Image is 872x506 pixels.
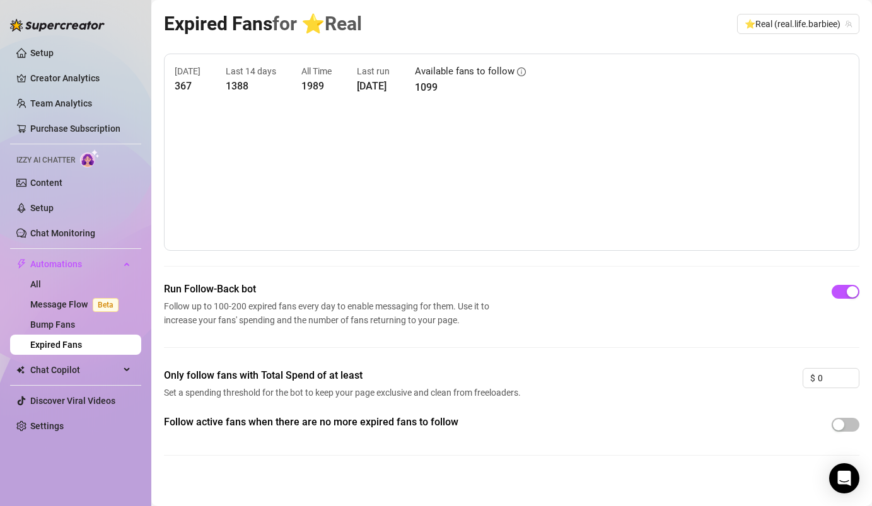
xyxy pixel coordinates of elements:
span: Izzy AI Chatter [16,154,75,166]
span: team [845,20,852,28]
span: Beta [93,298,119,312]
span: Set a spending threshold for the bot to keep your page exclusive and clean from freeloaders. [164,386,525,400]
div: Open Intercom Messenger [829,463,859,493]
a: Team Analytics [30,98,92,108]
a: Expired Fans [30,340,82,350]
a: Discover Viral Videos [30,396,115,406]
article: [DATE] [175,64,201,78]
span: Chat Copilot [30,360,120,380]
span: ⭐️Real (real.life.barbiee) [745,14,852,33]
a: Message FlowBeta [30,299,124,309]
article: 367 [175,78,201,94]
input: 0.00 [818,369,859,388]
span: info-circle [517,67,526,76]
article: [DATE] [357,78,390,94]
article: Last 14 days [226,64,276,78]
article: 1989 [301,78,332,94]
article: Last run [357,64,390,78]
a: Bump Fans [30,319,75,330]
span: Follow active fans when there are no more expired fans to follow [164,415,525,430]
a: Creator Analytics [30,68,131,88]
a: Setup [30,203,54,213]
article: 1388 [226,78,276,94]
span: for ⭐️Real [272,13,362,35]
span: Run Follow-Back bot [164,282,494,297]
span: thunderbolt [16,259,26,269]
article: 1099 [415,79,526,95]
span: Only follow fans with Total Spend of at least [164,368,525,383]
span: Automations [30,254,120,274]
a: Purchase Subscription [30,124,120,134]
article: All Time [301,64,332,78]
article: Expired Fans [164,9,362,38]
img: AI Chatter [80,149,100,168]
img: Chat Copilot [16,365,25,374]
a: Chat Monitoring [30,228,95,238]
a: Setup [30,48,54,58]
span: Follow up to 100-200 expired fans every day to enable messaging for them. Use it to increase your... [164,299,494,327]
a: Content [30,178,62,188]
article: Available fans to follow [415,64,514,79]
a: Settings [30,421,64,431]
img: logo-BBDzfeDw.svg [10,19,105,32]
a: All [30,279,41,289]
